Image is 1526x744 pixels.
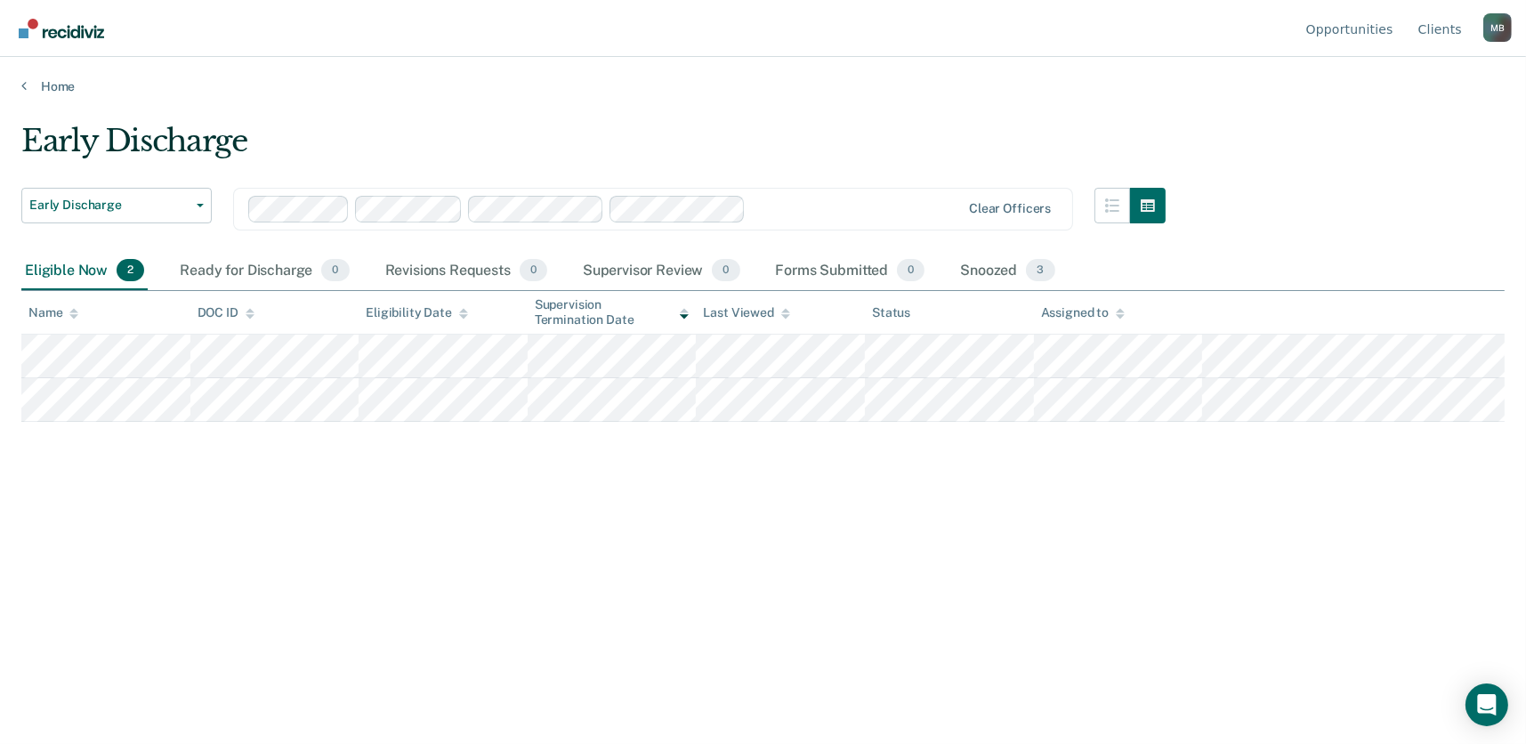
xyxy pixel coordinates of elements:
span: Early Discharge [29,198,190,213]
div: Eligible Now2 [21,252,148,291]
div: Status [872,305,910,320]
div: Supervisor Review0 [579,252,744,291]
span: 0 [520,259,547,282]
div: Revisions Requests0 [382,252,551,291]
div: Assigned to [1041,305,1125,320]
button: Profile dropdown button [1483,13,1512,42]
img: Recidiviz [19,19,104,38]
div: Forms Submitted0 [772,252,929,291]
div: Last Viewed [703,305,789,320]
div: Ready for Discharge0 [176,252,352,291]
div: M B [1483,13,1512,42]
span: 0 [897,259,924,282]
button: Early Discharge [21,188,212,223]
div: Eligibility Date [366,305,468,320]
div: Supervision Termination Date [535,297,690,328]
div: Clear officers [969,201,1051,216]
div: Snoozed3 [957,252,1058,291]
span: 0 [712,259,739,282]
span: 0 [321,259,349,282]
div: Early Discharge [21,123,1166,174]
div: Open Intercom Messenger [1465,683,1508,726]
span: 2 [117,259,144,282]
span: 3 [1026,259,1054,282]
div: DOC ID [198,305,254,320]
a: Home [21,78,1505,94]
div: Name [28,305,78,320]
